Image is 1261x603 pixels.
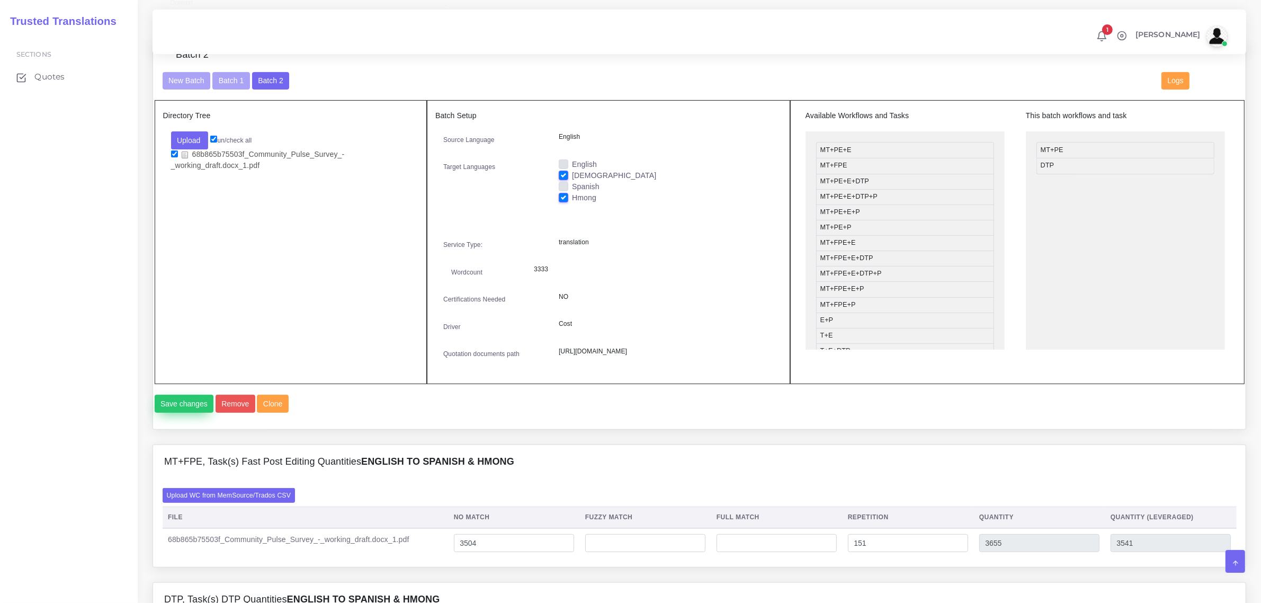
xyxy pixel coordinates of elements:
th: No Match [448,507,579,528]
span: [PERSON_NAME] [1135,31,1201,38]
label: Driver [443,322,461,332]
label: Source Language [443,135,495,145]
label: English [572,159,597,170]
h5: This batch workflows and task [1026,111,1225,120]
li: MT+PE+E [816,142,994,158]
a: 1 [1093,30,1111,42]
p: [URL][DOMAIN_NAME] [559,346,774,357]
h5: Available Workflows and Tasks [806,111,1005,120]
th: Full Match [711,507,842,528]
span: Sections [16,50,51,58]
li: MT+PE [1036,142,1214,158]
th: Quantity [973,507,1105,528]
a: Quotes [8,66,130,88]
label: Hmong [572,192,596,203]
h5: Batch Setup [435,111,782,120]
label: Wordcount [451,268,482,277]
a: [PERSON_NAME]avatar [1130,25,1231,47]
div: MT+FPE, Task(s) Fast Post Editing QuantitiesEnglish TO Spanish & Hmong [153,445,1246,479]
h2: Trusted Translations [3,15,117,28]
th: File [163,507,449,528]
button: Save changes [155,395,214,413]
label: Spanish [572,181,600,192]
li: MT+FPE+E [816,235,994,251]
li: MT+PE+E+DTP [816,174,994,190]
button: Upload [171,131,209,149]
button: Remove [216,395,255,413]
label: Target Languages [443,162,495,172]
label: Quotation documents path [443,349,520,359]
p: Cost [559,318,774,330]
input: un/check all [210,136,217,143]
button: Logs [1161,72,1190,90]
a: Batch 2 [252,76,289,84]
li: MT+PE+P [816,220,994,236]
button: Batch 1 [212,72,249,90]
a: Clone [257,395,290,413]
label: [DEMOGRAPHIC_DATA] [572,170,656,181]
li: MT+FPE+E+P [816,281,994,297]
li: T+E [816,328,994,344]
label: un/check all [210,136,252,145]
a: Batch 1 [212,76,249,84]
label: Certifications Needed [443,295,506,304]
li: DTP [1036,158,1214,174]
th: Repetition [842,507,973,528]
a: Remove [216,395,257,413]
a: Trusted Translations [3,13,117,30]
td: 68b865b75503f_Community_Pulse_Survey_-_working_draft.docx_1.pdf [163,528,449,558]
li: MT+FPE [816,158,994,174]
li: MT+PE+E+P [816,205,994,220]
li: MT+PE+E+DTP+P [816,189,994,205]
span: 1 [1102,24,1113,35]
h4: MT+FPE, Task(s) Fast Post Editing Quantities [164,456,514,468]
h4: Batch 2 [176,49,209,61]
th: Fuzzy Match [579,507,711,528]
span: Logs [1168,76,1184,85]
p: 3333 [534,264,766,275]
a: 68b865b75503f_Community_Pulse_Survey_-_working_draft.docx_1.pdf [171,149,345,171]
p: translation [559,237,774,248]
label: Upload WC from MemSource/Trados CSV [163,488,296,502]
label: Service Type: [443,240,482,250]
p: NO [559,291,774,303]
th: Quantity (Leveraged) [1105,507,1236,528]
div: MT+FPE, Task(s) Fast Post Editing QuantitiesEnglish TO Spanish & Hmong [153,479,1246,567]
span: Quotes [34,71,65,83]
button: Batch 2 [252,72,289,90]
a: New Batch [163,76,211,84]
button: New Batch [163,72,211,90]
b: English TO Spanish & Hmong [361,456,514,467]
li: MT+FPE+P [816,297,994,313]
img: avatar [1206,25,1228,47]
li: T+E+DTP [816,343,994,359]
button: Clone [257,395,289,413]
li: MT+FPE+E+DTP+P [816,266,994,282]
p: English [559,131,774,143]
li: E+P [816,313,994,329]
li: MT+FPE+E+DTP [816,251,994,267]
h5: Directory Tree [163,111,419,120]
